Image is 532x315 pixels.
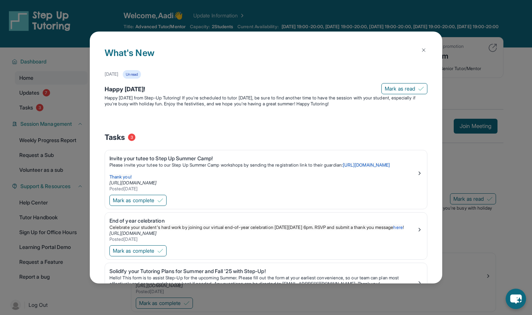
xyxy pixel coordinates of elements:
p: ! [109,224,417,230]
h1: What's New [105,46,427,70]
img: Mark as read [418,86,424,92]
a: End of year celebrationCelebrate your student's hard work by joining our virtual end-of-year cele... [105,213,427,244]
div: End of year celebration [109,217,417,224]
span: Celebrate your student's hard work by joining our virtual end-of-year celebration [DATE][DATE] 6p... [109,224,393,230]
p: Hello! This form is to assist Step-Up for the upcoming Summer. Please fill out the form at your e... [109,275,417,287]
a: [URL][DOMAIN_NAME] [343,162,390,168]
div: Happy [DATE]! [105,85,427,95]
button: Mark as complete [109,245,167,256]
img: Mark as complete [157,197,163,203]
span: Mark as complete [113,247,154,255]
div: Invite your tutee to Step Up Summer Camp! [109,155,417,162]
span: Thank you! [109,174,132,180]
a: [URL][DOMAIN_NAME] [109,180,157,186]
span: 3 [128,134,135,141]
span: Tasks [105,132,125,142]
div: Unread [123,70,141,79]
button: chat-button [506,289,526,309]
a: Invite your tutee to Step Up Summer Camp!Please invite your tutee to our Step Up Summer Camp work... [105,150,427,193]
a: [URL][DOMAIN_NAME] [109,230,157,236]
span: Mark as read [385,85,415,92]
div: Posted [DATE] [109,236,417,242]
div: [DATE] [105,71,118,77]
p: Please invite your tutee to our Step Up Summer Camp workshops by sending the registration link to... [109,162,417,168]
button: Mark as read [381,83,427,94]
div: Solidify your Tutoring Plans for Summer and Fall '25 with Step-Up! [109,268,417,275]
button: Mark as complete [109,195,167,206]
span: Mark as complete [113,197,154,204]
a: Solidify your Tutoring Plans for Summer and Fall '25 with Step-Up!Hello! This form is to assist S... [105,263,427,300]
p: Happy [DATE] from Step-Up Tutoring! If you're scheduled to tutor [DATE], be sure to find another ... [105,95,427,107]
div: Posted [DATE] [109,186,417,192]
img: Close Icon [421,47,427,53]
img: Mark as complete [157,248,163,254]
a: here [393,224,403,230]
